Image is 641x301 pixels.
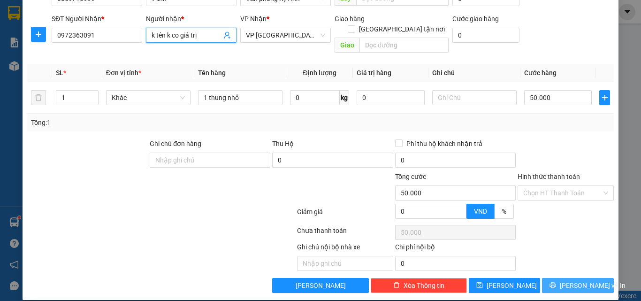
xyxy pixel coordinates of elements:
button: printer[PERSON_NAME] và In [542,278,614,293]
span: Giá trị hàng [357,69,391,77]
span: [PERSON_NAME] [296,280,346,291]
label: Ghi chú đơn hàng [150,140,201,147]
button: plus [31,27,46,42]
span: % [502,208,506,215]
input: Nhập ghi chú [297,256,393,271]
div: Ghi chú nội bộ nhà xe [297,242,393,256]
span: VP Nhận [240,15,267,23]
span: Thu Hộ [272,140,294,147]
span: [PERSON_NAME] và In [560,280,626,291]
div: Tổng: 1 [31,117,248,128]
input: Ghi chú đơn hàng [150,153,270,168]
span: [PERSON_NAME] [487,280,537,291]
div: Giảm giá [296,207,394,223]
span: save [476,282,483,289]
div: Người nhận [146,14,237,24]
span: plus [31,31,46,38]
span: printer [549,282,556,289]
input: VD: Bàn, Ghế [198,90,282,105]
input: Dọc đường [359,38,449,53]
button: deleteXóa Thông tin [371,278,467,293]
span: Khác [112,91,185,105]
span: SL [56,69,63,77]
button: save[PERSON_NAME] [469,278,541,293]
th: Ghi chú [428,64,520,82]
label: Hình thức thanh toán [518,173,580,180]
text: VPKA1309250654 [33,39,108,50]
div: SĐT Người Nhận [52,14,142,24]
input: Ghi Chú [432,90,517,105]
span: VP Mỹ Đình [246,28,325,42]
span: Phí thu hộ khách nhận trả [403,139,486,149]
span: Đơn vị tính [106,69,141,77]
span: user-add [223,31,231,39]
input: 0 [357,90,424,105]
span: Tổng cước [395,173,426,180]
input: Cước giao hàng [452,28,519,43]
label: Cước giao hàng [452,15,499,23]
span: [GEOGRAPHIC_DATA] tận nơi [355,24,449,34]
span: delete [393,282,400,289]
span: Tên hàng [198,69,226,77]
span: Xóa Thông tin [404,280,444,291]
span: Cước hàng [524,69,557,77]
span: Định lượng [303,69,336,77]
span: plus [600,94,610,101]
span: kg [340,90,349,105]
div: Chưa thanh toán [296,225,394,242]
div: Chi phí nội bộ [395,242,516,256]
button: plus [599,90,610,105]
span: Giao [335,38,359,53]
span: VND [474,208,487,215]
div: Nhận: Dọc Đường [63,55,134,75]
button: delete [31,90,46,105]
span: Giao hàng [335,15,365,23]
div: Gửi: Văn phòng Kỳ Anh [7,55,59,75]
button: [PERSON_NAME] [272,278,368,293]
